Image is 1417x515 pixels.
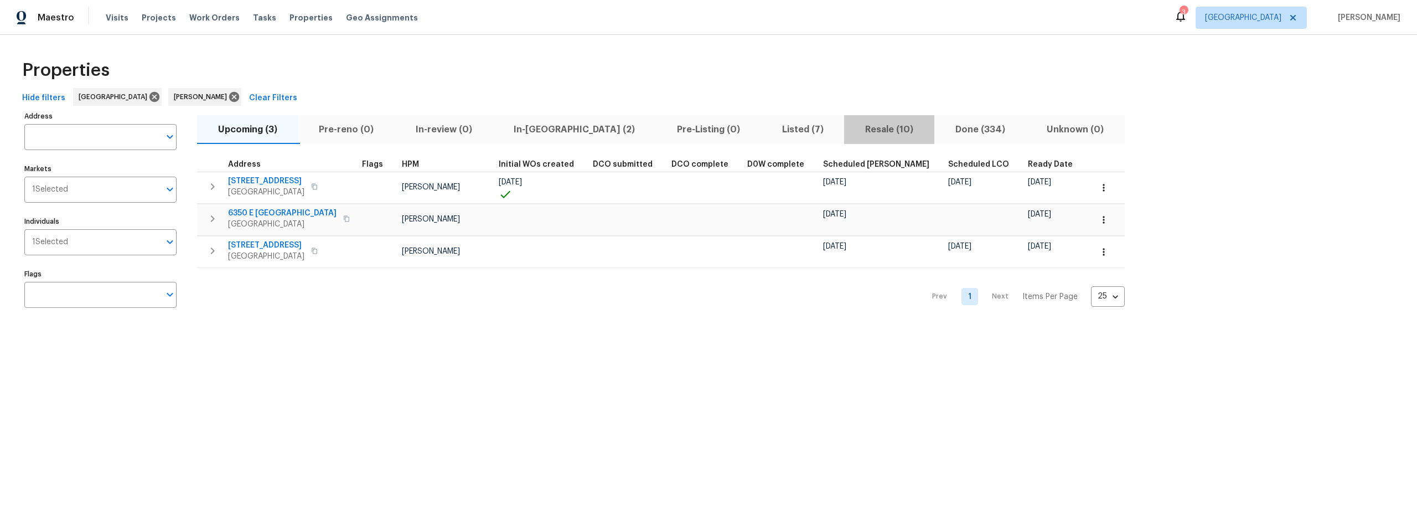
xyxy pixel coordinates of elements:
nav: Pagination Navigation [922,275,1125,319]
span: [GEOGRAPHIC_DATA] [1205,12,1281,23]
span: Address [228,161,261,168]
span: [PERSON_NAME] [402,248,460,255]
span: [PERSON_NAME] [1333,12,1400,23]
div: 3 [1180,7,1187,18]
p: Items Per Page [1022,291,1078,302]
button: Open [162,129,178,145]
span: Upcoming (3) [204,122,292,137]
span: Properties [22,65,110,76]
span: Ready Date [1028,161,1073,168]
span: [GEOGRAPHIC_DATA] [79,91,152,102]
span: Hide filters [22,91,65,105]
span: 6350 E [GEOGRAPHIC_DATA] [228,208,337,219]
a: Goto page 1 [961,288,978,305]
div: [GEOGRAPHIC_DATA] [73,88,162,106]
span: Pre-reno (0) [305,122,389,137]
span: Scheduled LCO [948,161,1009,168]
span: In-[GEOGRAPHIC_DATA] (2) [500,122,650,137]
span: [PERSON_NAME] [402,183,460,191]
span: D0W complete [747,161,804,168]
span: In-review (0) [401,122,487,137]
span: Pre-Listing (0) [663,122,754,137]
span: [DATE] [948,243,971,250]
label: Individuals [24,218,177,225]
span: Projects [142,12,176,23]
span: 1 Selected [32,185,68,194]
label: Markets [24,166,177,172]
button: Open [162,182,178,197]
span: Resale (10) [851,122,928,137]
button: Open [162,287,178,302]
button: Clear Filters [245,88,302,109]
span: Clear Filters [249,91,297,105]
span: [STREET_ADDRESS] [228,176,304,187]
span: Scheduled [PERSON_NAME] [823,161,929,168]
div: [PERSON_NAME] [168,88,241,106]
span: [DATE] [499,178,522,186]
span: [GEOGRAPHIC_DATA] [228,187,304,198]
button: Hide filters [18,88,70,109]
span: Visits [106,12,128,23]
span: [DATE] [823,210,846,218]
span: Properties [289,12,333,23]
span: [PERSON_NAME] [174,91,231,102]
span: Flags [362,161,383,168]
span: [PERSON_NAME] [402,215,460,223]
span: Unknown (0) [1033,122,1119,137]
span: [DATE] [823,178,846,186]
span: Tasks [253,14,276,22]
label: Address [24,113,177,120]
span: [DATE] [1028,178,1051,186]
span: Initial WOs created [499,161,574,168]
span: 1 Selected [32,238,68,247]
span: Work Orders [189,12,240,23]
span: Listed (7) [768,122,838,137]
button: Open [162,234,178,250]
span: Geo Assignments [346,12,418,23]
label: Flags [24,271,177,277]
div: 25 [1091,282,1125,311]
span: DCO complete [671,161,728,168]
span: HPM [402,161,419,168]
span: [DATE] [1028,210,1051,218]
span: DCO submitted [593,161,653,168]
span: [DATE] [1028,243,1051,250]
span: [GEOGRAPHIC_DATA] [228,219,337,230]
span: [GEOGRAPHIC_DATA] [228,251,304,262]
span: Maestro [38,12,74,23]
span: [STREET_ADDRESS] [228,240,304,251]
span: [DATE] [823,243,846,250]
span: Done (334) [941,122,1020,137]
span: [DATE] [948,178,971,186]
